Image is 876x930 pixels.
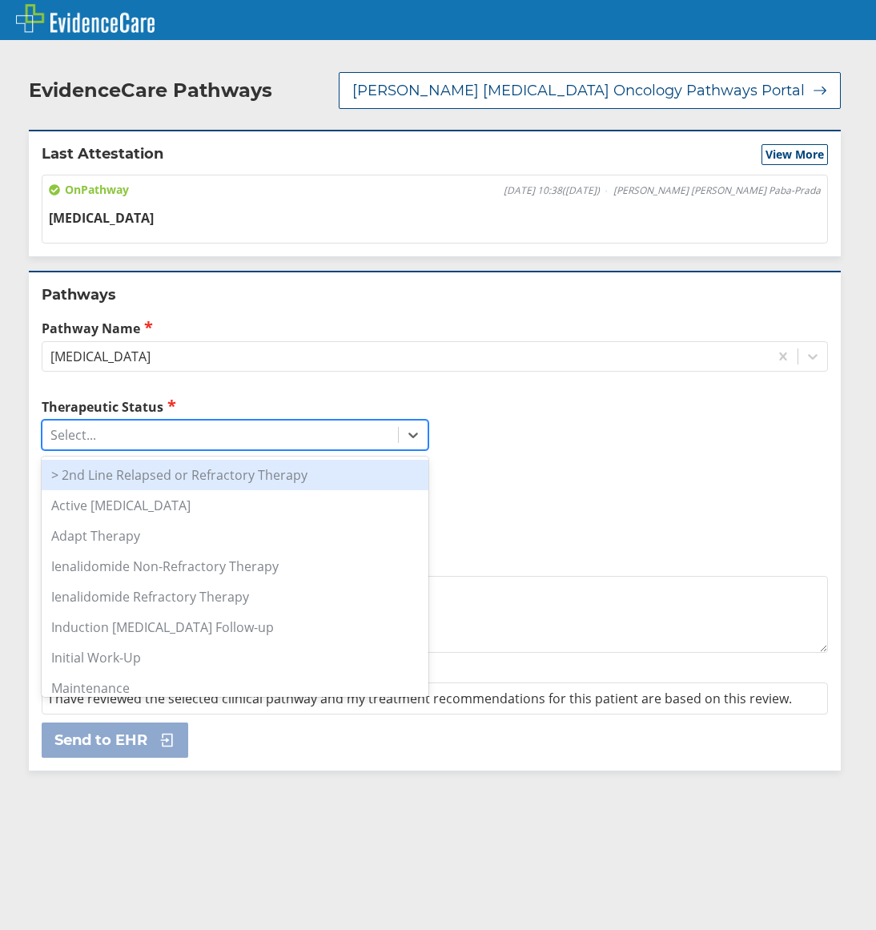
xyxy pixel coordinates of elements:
[504,184,600,197] span: [DATE] 10:38 ( [DATE] )
[42,551,428,582] div: Ienalidomide Non-Refractory Therapy
[42,319,828,337] label: Pathway Name
[29,79,272,103] h2: EvidenceCare Pathways
[50,348,151,365] div: [MEDICAL_DATA]
[54,731,147,750] span: Send to EHR
[761,144,828,165] button: View More
[765,147,824,163] span: View More
[339,72,841,109] button: [PERSON_NAME] [MEDICAL_DATA] Oncology Pathways Portal
[42,554,828,572] label: Additional Details
[42,521,428,551] div: Adapt Therapy
[49,182,129,198] span: On Pathway
[42,612,428,642] div: Induction [MEDICAL_DATA] Follow-up
[50,426,96,444] div: Select...
[42,673,428,703] div: Maintenance
[49,209,154,227] span: [MEDICAL_DATA]
[42,490,428,521] div: Active [MEDICAL_DATA]
[42,582,428,612] div: Ienalidomide Refractory Therapy
[42,144,163,165] h2: Last Attestation
[42,723,188,758] button: Send to EHR
[16,4,155,33] img: EvidenceCare
[613,184,821,197] span: [PERSON_NAME] [PERSON_NAME] Paba-Prada
[352,81,805,100] span: [PERSON_NAME] [MEDICAL_DATA] Oncology Pathways Portal
[42,642,428,673] div: Initial Work-Up
[42,397,428,416] label: Therapeutic Status
[42,285,828,304] h2: Pathways
[42,460,428,490] div: > 2nd Line Relapsed or Refractory Therapy
[49,690,792,707] span: I have reviewed the selected clinical pathway and my treatment recommendations for this patient a...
